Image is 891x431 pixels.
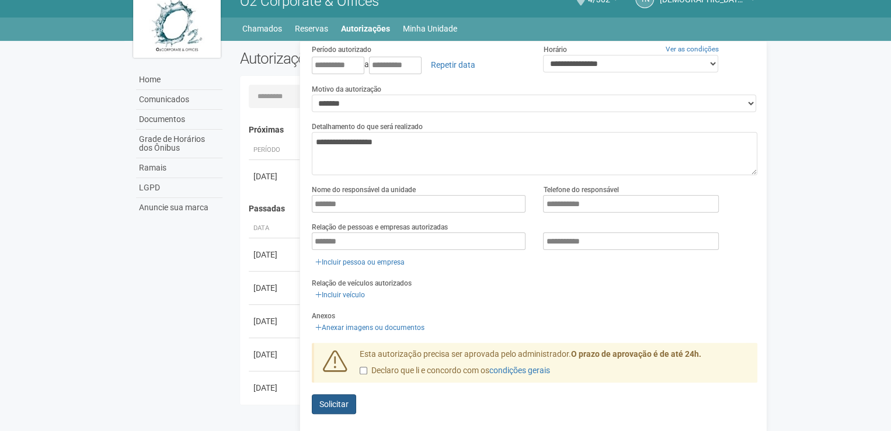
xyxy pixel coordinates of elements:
[312,394,356,414] button: Solicitar
[136,130,222,158] a: Grade de Horários dos Ônibus
[136,90,222,110] a: Comunicados
[249,126,749,134] h4: Próximas
[312,84,381,95] label: Motivo da autorização
[312,185,416,195] label: Nome do responsável da unidade
[240,50,490,67] h2: Autorizações
[341,20,390,37] a: Autorizações
[253,282,297,294] div: [DATE]
[312,222,448,232] label: Relação de pessoas e empresas autorizadas
[249,141,301,160] th: Período
[403,20,457,37] a: Minha Unidade
[489,366,550,375] a: condições gerais
[351,349,757,383] div: Esta autorização precisa ser aprovada pelo administrador.
[312,121,423,132] label: Detalhamento do que será realizado
[253,382,297,394] div: [DATE]
[543,185,618,195] label: Telefone do responsável
[136,198,222,217] a: Anuncie sua marca
[312,278,412,289] label: Relação de veículos autorizados
[312,256,408,269] a: Incluir pessoa ou empresa
[666,45,719,53] a: Ver as condições
[360,365,550,377] label: Declaro que li e concordo com os
[312,44,371,55] label: Período autorizado
[543,44,566,55] label: Horário
[312,321,428,334] a: Anexar imagens ou documentos
[571,349,701,359] strong: O prazo de aprovação é de até 24h.
[249,204,749,213] h4: Passadas
[312,289,368,301] a: Incluir veículo
[312,311,335,321] label: Anexos
[136,110,222,130] a: Documentos
[242,20,282,37] a: Chamados
[319,399,349,409] span: Solicitar
[360,367,367,374] input: Declaro que li e concordo com oscondições gerais
[253,171,297,182] div: [DATE]
[312,55,526,75] div: a
[136,158,222,178] a: Ramais
[295,20,328,37] a: Reservas
[249,219,301,238] th: Data
[253,249,297,260] div: [DATE]
[136,70,222,90] a: Home
[423,55,483,75] a: Repetir data
[253,349,297,360] div: [DATE]
[253,315,297,327] div: [DATE]
[136,178,222,198] a: LGPD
